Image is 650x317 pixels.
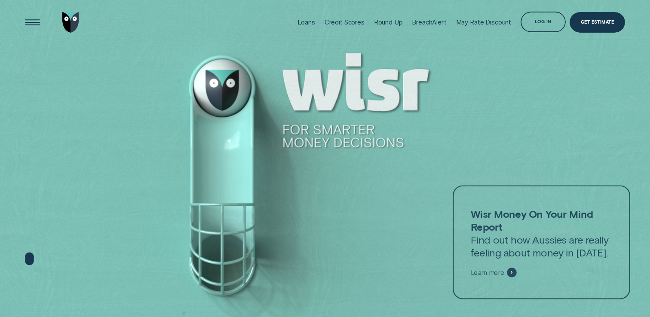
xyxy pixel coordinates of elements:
[453,186,630,299] a: Wisr Money On Your Mind ReportFind out how Aussies are really feeling about money in [DATE].Learn...
[521,12,566,32] button: Log in
[471,268,504,277] span: Learn more
[374,18,403,26] div: Round Up
[22,12,43,32] button: Open Menu
[456,18,511,26] div: May Rate Discount
[570,12,625,32] a: Get Estimate
[297,18,315,26] div: Loans
[325,18,365,26] div: Credit Scores
[471,207,593,233] strong: Wisr Money On Your Mind Report
[471,207,612,259] p: Find out how Aussies are really feeling about money in [DATE].
[412,18,446,26] div: BreachAlert
[62,12,79,32] img: Wisr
